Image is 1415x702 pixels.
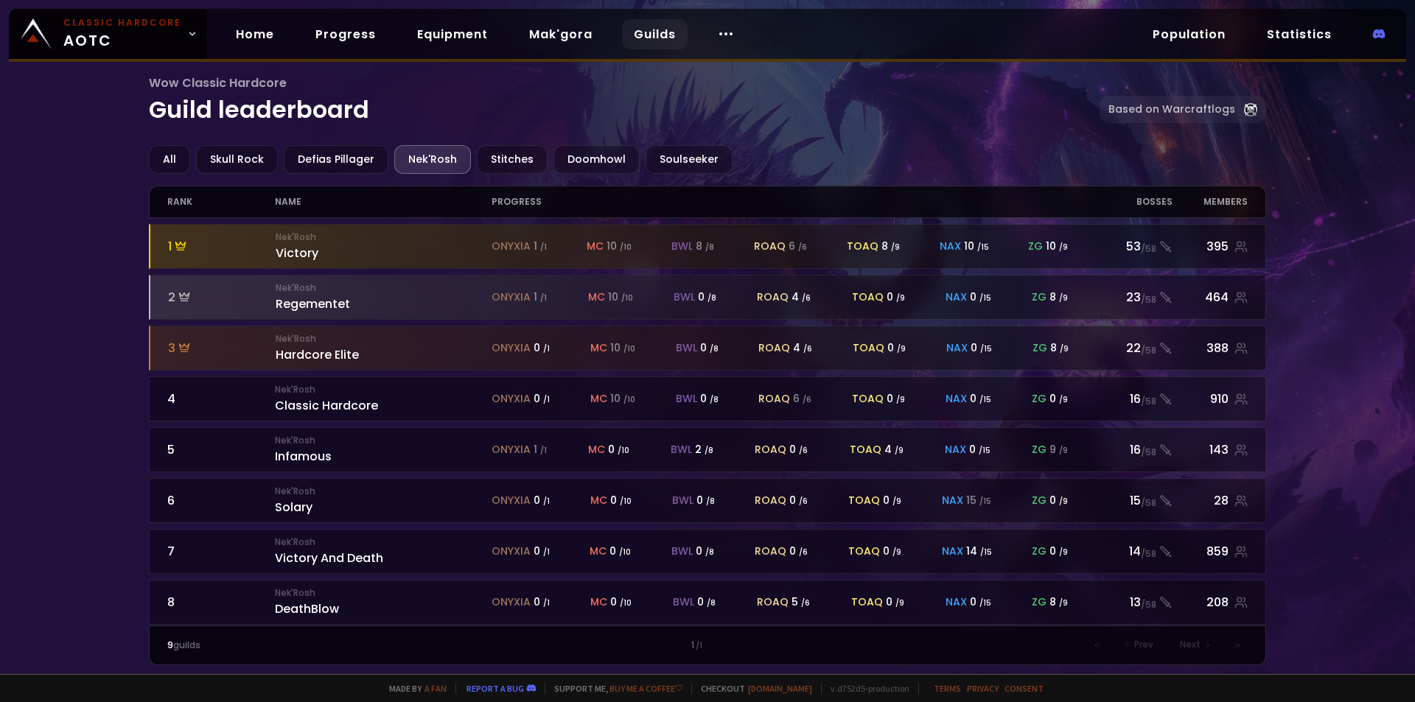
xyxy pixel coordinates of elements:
div: Victory And Death [275,536,491,567]
small: / 6 [799,445,808,456]
span: zg [1032,544,1047,559]
small: / 15 [980,343,992,354]
div: 0 [969,442,990,457]
span: 9 [167,639,173,651]
small: / 9 [895,597,904,608]
div: 0 [609,544,631,559]
small: / 8 [705,547,714,558]
a: 1Nek'RoshVictoryonyxia 1 /1mc 10 /10bwl 8 /8roaq 6 /6toaq 8 /9nax 10 /15zg 10 /953/58395 [149,224,1267,269]
div: 6 [167,491,276,510]
div: 0 [970,289,991,305]
a: Mak'gora [517,19,604,49]
div: 53 [1086,237,1173,256]
div: 22 [1086,339,1173,357]
small: / 1 [543,394,550,405]
small: / 6 [803,343,812,354]
div: 0 [971,340,992,356]
div: 0 [608,442,629,457]
div: 1 [534,289,547,305]
small: / 1 [543,547,550,558]
div: 0 [610,594,632,610]
small: / 8 [705,445,713,456]
small: Nek'Rosh [275,586,491,600]
small: / 9 [1059,547,1068,558]
small: / 10 [620,597,632,608]
small: Nek'Rosh [275,485,491,498]
small: / 9 [1059,496,1068,507]
div: 23 [1086,288,1173,306]
div: 4 [792,289,811,305]
small: / 6 [802,292,811,303]
small: / 6 [799,547,808,558]
div: 2 [695,442,713,457]
div: 0 [534,493,550,508]
div: 0 [887,340,906,356]
span: zg [1028,239,1043,254]
div: 2 [168,288,276,306]
span: nax [942,493,963,508]
div: Solary [275,485,491,516]
div: 3 [168,339,276,357]
div: members [1173,186,1248,217]
span: roaq [755,442,786,457]
span: mc [590,594,607,610]
a: [DOMAIN_NAME] [748,683,812,694]
a: Privacy [967,683,999,694]
div: Skull Rock [196,145,278,174]
span: toaq [847,239,878,254]
span: nax [946,289,967,305]
div: DeathBlow [275,586,491,618]
div: 8 [1049,289,1068,305]
a: Population [1141,19,1237,49]
a: 2Nek'RoshRegementetonyxia 1 /1mc 10 /10bwl 0 /8roaq 4 /6toaq 0 /9nax 0 /15zg 8 /923/58464 [149,275,1267,320]
a: Guilds [622,19,688,49]
span: onyxia [492,289,531,305]
div: 0 [886,594,904,610]
span: roaq [755,493,786,508]
small: / 58 [1141,344,1156,357]
div: 10 [1046,239,1068,254]
small: Nek'Rosh [276,332,492,345]
small: / 8 [710,343,719,354]
div: 0 [534,340,550,356]
span: Support me, [545,683,682,694]
small: / 9 [891,242,900,253]
div: 6 [793,391,811,407]
span: onyxia [492,391,531,407]
small: / 8 [705,242,714,253]
span: mc [588,289,605,305]
span: roaq [754,239,786,254]
small: Nek'Rosh [275,383,491,396]
a: Progress [304,19,388,49]
a: 3Nek'RoshHardcore Eliteonyxia 0 /1mc 10 /10bwl 0 /8roaq 4 /6toaq 0 /9nax 0 /15zg 8 /922/58388 [149,326,1267,371]
div: Stitches [477,145,548,174]
div: Victory [276,231,492,262]
small: / 9 [1059,242,1068,253]
div: rank [167,186,276,217]
a: Buy me a coffee [609,683,682,694]
span: toaq [850,442,881,457]
span: mc [587,239,604,254]
small: / 1 [540,292,547,303]
a: Report a bug [467,683,524,694]
div: 0 [1049,544,1068,559]
small: / 58 [1141,395,1156,408]
div: 0 [970,391,991,407]
a: 5Nek'RoshInfamousonyxia 1 /1mc 0 /10bwl 2 /8roaq 0 /6toaq 4 /9nax 0 /15zg 9 /916/58143 [149,427,1267,472]
small: / 9 [896,394,905,405]
small: / 1 [540,242,547,253]
div: 4 [167,390,276,408]
div: All [149,145,190,174]
div: guilds [167,639,438,652]
a: Based on Warcraftlogs [1100,96,1266,123]
span: toaq [852,289,884,305]
div: 10 [964,239,989,254]
div: Infamous [275,434,491,466]
img: Warcraftlog [1244,103,1257,116]
span: Checkout [691,683,812,694]
small: Classic Hardcore [63,16,181,29]
span: bwl [671,442,692,457]
div: Defias Pillager [284,145,388,174]
span: onyxia [492,239,531,254]
a: Terms [934,683,961,694]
